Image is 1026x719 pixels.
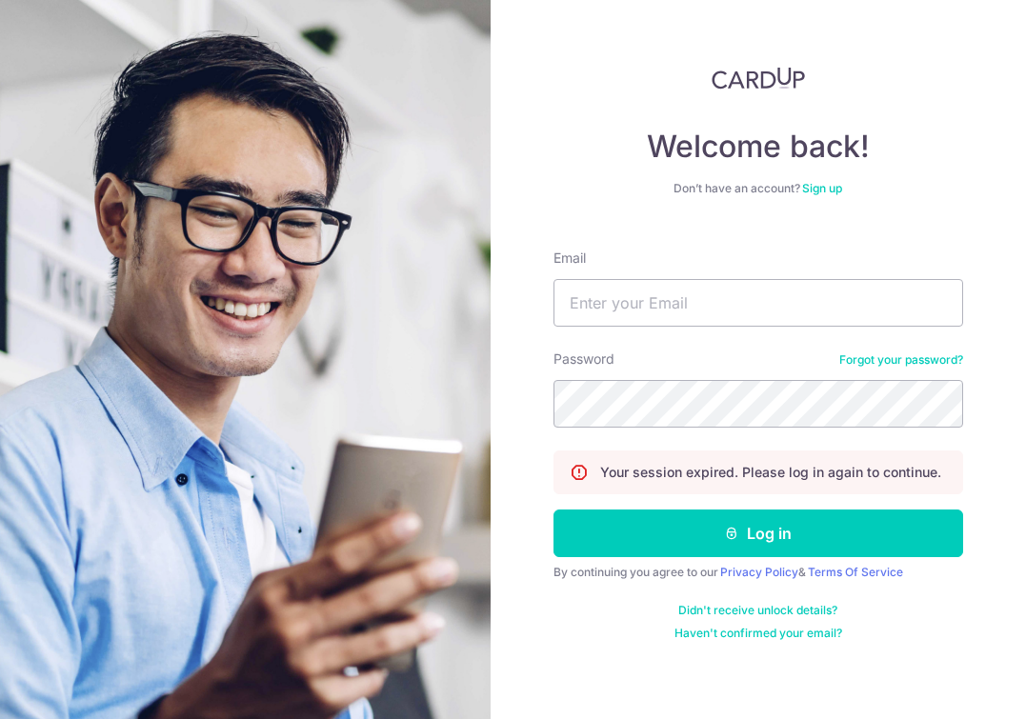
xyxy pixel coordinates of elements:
[839,352,963,368] a: Forgot your password?
[802,181,842,195] a: Sign up
[674,626,842,641] a: Haven't confirmed your email?
[553,279,963,327] input: Enter your Email
[720,565,798,579] a: Privacy Policy
[808,565,903,579] a: Terms Of Service
[553,509,963,557] button: Log in
[553,565,963,580] div: By continuing you agree to our &
[600,463,941,482] p: Your session expired. Please log in again to continue.
[553,249,586,268] label: Email
[553,181,963,196] div: Don’t have an account?
[553,128,963,166] h4: Welcome back!
[553,350,614,369] label: Password
[678,603,837,618] a: Didn't receive unlock details?
[712,67,805,90] img: CardUp Logo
